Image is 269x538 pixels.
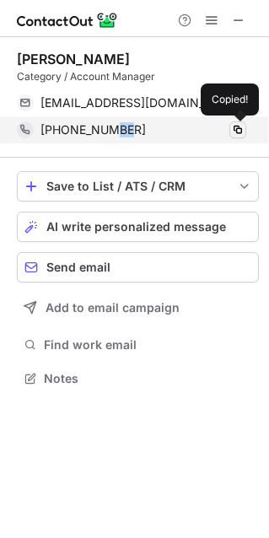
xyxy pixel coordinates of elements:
span: [PHONE_NUMBER] [40,122,146,137]
button: Find work email [17,333,259,357]
button: Send email [17,252,259,282]
span: AI write personalized message [46,220,226,234]
button: Notes [17,367,259,390]
button: AI write personalized message [17,212,259,242]
div: [PERSON_NAME] [17,51,130,67]
span: Add to email campaign [46,301,180,315]
button: Add to email campaign [17,293,259,323]
div: Category / Account Manager [17,69,259,84]
div: Save to List / ATS / CRM [46,180,229,193]
button: save-profile-one-click [17,171,259,202]
span: Find work email [44,337,252,352]
span: Send email [46,261,110,274]
span: [EMAIL_ADDRESS][DOMAIN_NAME] [40,95,234,110]
span: Notes [44,371,252,386]
img: ContactOut v5.3.10 [17,10,118,30]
